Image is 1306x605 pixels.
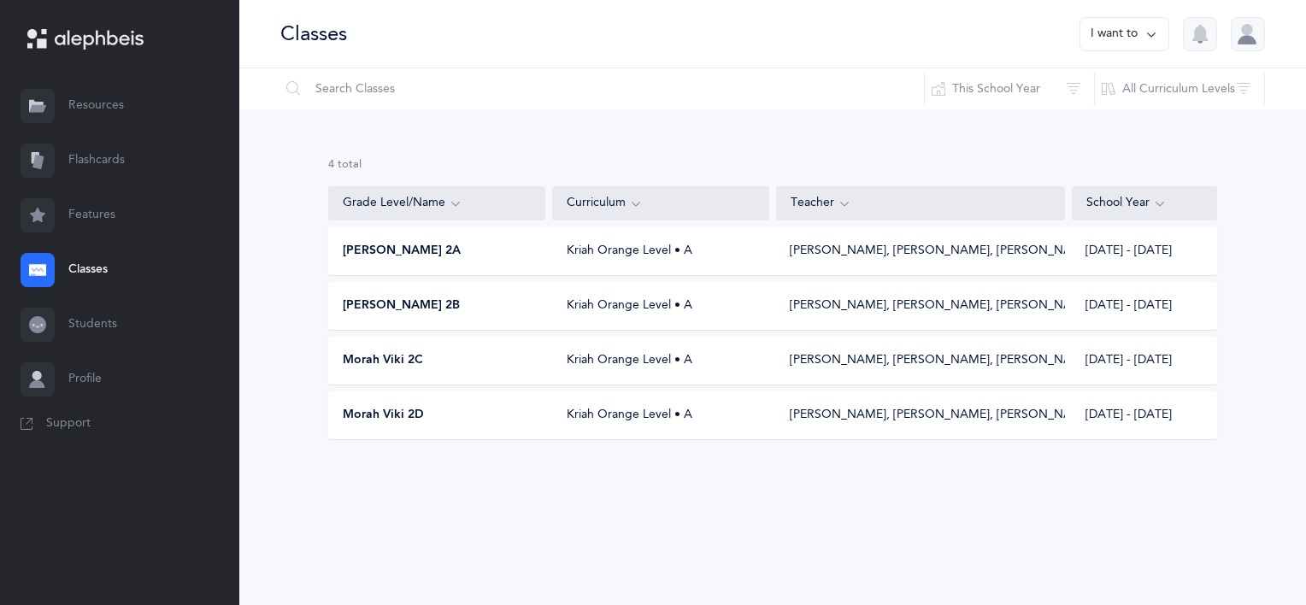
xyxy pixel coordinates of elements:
button: All Curriculum Levels [1094,68,1265,109]
div: [PERSON_NAME], [PERSON_NAME], [PERSON_NAME] [790,352,1051,369]
span: [PERSON_NAME] 2B [343,297,460,314]
div: [DATE] - [DATE] [1072,297,1216,314]
div: Kriah Orange Level • A [553,407,770,424]
span: Morah Viki 2C [343,352,423,369]
div: School Year [1086,194,1203,213]
div: Grade Level/Name [343,194,531,213]
span: [PERSON_NAME] 2A [343,243,461,260]
button: I want to [1080,17,1169,51]
div: Teacher [791,194,1050,213]
div: [DATE] - [DATE] [1072,352,1216,369]
div: Kriah Orange Level • A [553,243,770,260]
div: Kriah Orange Level • A [553,297,770,314]
div: [PERSON_NAME], [PERSON_NAME], [PERSON_NAME] [790,243,1051,260]
span: total [338,158,362,170]
div: Classes [280,20,347,48]
div: [DATE] - [DATE] [1072,243,1216,260]
input: Search Classes [279,68,925,109]
div: Kriah Orange Level • A [553,352,770,369]
button: This School Year [924,68,1095,109]
div: [PERSON_NAME], [PERSON_NAME], [PERSON_NAME] [790,297,1051,314]
span: Support [46,415,91,432]
div: 4 [328,157,1217,173]
div: Curriculum [567,194,755,213]
span: Morah Viki 2D [343,407,424,424]
div: [DATE] - [DATE] [1072,407,1216,424]
div: [PERSON_NAME], [PERSON_NAME], [PERSON_NAME] [790,407,1051,424]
